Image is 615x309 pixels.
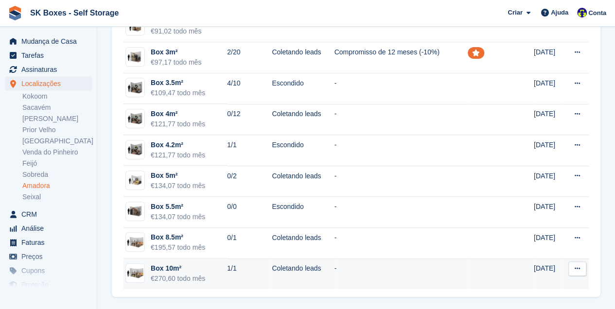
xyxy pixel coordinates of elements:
[151,140,205,150] div: Box 4.2m²
[5,77,92,90] a: menu
[26,5,123,21] a: SK Boxes - Self Storage
[151,202,205,212] div: Box 5.5m²
[22,181,92,190] a: Amadora
[22,137,92,146] a: [GEOGRAPHIC_DATA]
[22,148,92,157] a: Venda do Pinheiro
[22,114,92,123] a: [PERSON_NAME]
[151,47,201,57] div: Box 3m²
[151,181,205,191] div: €134,07 todo mês
[126,204,144,218] img: 60-sqft-unit.jpg
[21,278,80,292] span: Proteção
[22,92,92,101] a: Kokoom
[21,63,80,76] span: Assinaturas
[8,6,22,20] img: stora-icon-8386f47178a22dfd0bd8f6a31ec36ba5ce8667c1dd55bd0f319d3a0aa187defe.svg
[534,11,563,42] td: [DATE]
[151,150,205,160] div: €121,77 todo mês
[227,135,272,166] td: 1/1
[227,258,272,289] td: 1/1
[151,232,205,242] div: Box 8.5m²
[151,78,205,88] div: Box 3.5m²
[334,11,468,42] td: -
[151,57,201,68] div: €97,17 todo mês
[21,264,80,277] span: Cupons
[534,166,563,197] td: [DATE]
[151,171,205,181] div: Box 5m²
[5,222,92,235] a: menu
[334,42,468,73] td: Compromisso de 12 meses (-10%)
[551,8,568,17] span: Ajuda
[21,77,80,90] span: Localizações
[227,104,272,135] td: 0/12
[126,235,144,249] img: 100-sqft-unit.jpg
[5,63,92,76] a: menu
[272,166,334,197] td: Coletando leads
[5,236,92,249] a: menu
[534,228,563,259] td: [DATE]
[227,42,272,73] td: 2/20
[534,42,563,73] td: [DATE]
[21,207,80,221] span: CRM
[272,135,334,166] td: Escondido
[227,228,272,259] td: 0/1
[508,8,522,17] span: Criar
[272,228,334,259] td: Coletando leads
[272,11,334,42] td: Coletando leads
[126,173,144,188] img: 50-sqft-unit.jpg
[334,135,468,166] td: -
[334,73,468,104] td: -
[334,258,468,289] td: -
[5,264,92,277] a: menu
[151,263,205,274] div: Box 10m²
[126,142,144,156] img: 40-sqft-unit.jpg
[534,135,563,166] td: [DATE]
[151,88,205,98] div: €109,47 todo mês
[272,258,334,289] td: Coletando leads
[577,8,587,17] img: Rita Ferreira
[334,228,468,259] td: -
[5,207,92,221] a: menu
[22,192,92,202] a: Seixal
[272,73,334,104] td: Escondido
[21,222,80,235] span: Análise
[21,49,80,62] span: Tarefas
[22,125,92,135] a: Prior Velho
[534,197,563,228] td: [DATE]
[5,34,92,48] a: menu
[227,11,272,42] td: 2/7
[151,119,205,129] div: €121,77 todo mês
[22,170,92,179] a: Sobreda
[334,166,468,197] td: -
[272,104,334,135] td: Coletando leads
[534,258,563,289] td: [DATE]
[272,197,334,228] td: Escondido
[5,49,92,62] a: menu
[126,50,144,64] img: 32-sqft-unit.jpg
[151,212,205,222] div: €134,07 todo mês
[534,104,563,135] td: [DATE]
[22,159,92,168] a: Feijó
[21,236,80,249] span: Faturas
[227,197,272,228] td: 0/0
[22,103,92,112] a: Sacavém
[21,34,80,48] span: Mudança de Casa
[5,250,92,263] a: menu
[334,197,468,228] td: -
[272,42,334,73] td: Coletando leads
[126,266,144,280] img: 100-sqft-unit.jpg
[227,166,272,197] td: 0/2
[227,73,272,104] td: 4/10
[126,112,144,126] img: 40-sqft-unit.jpg
[588,8,606,18] span: Conta
[151,274,205,284] div: €270,60 todo mês
[334,104,468,135] td: -
[126,81,144,95] img: 40-sqft-unit.jpg
[534,73,563,104] td: [DATE]
[5,278,92,292] a: menu
[151,109,205,119] div: Box 4m²
[21,250,80,263] span: Preços
[151,26,201,36] div: €91,02 todo mês
[151,242,205,253] div: €195,57 todo mês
